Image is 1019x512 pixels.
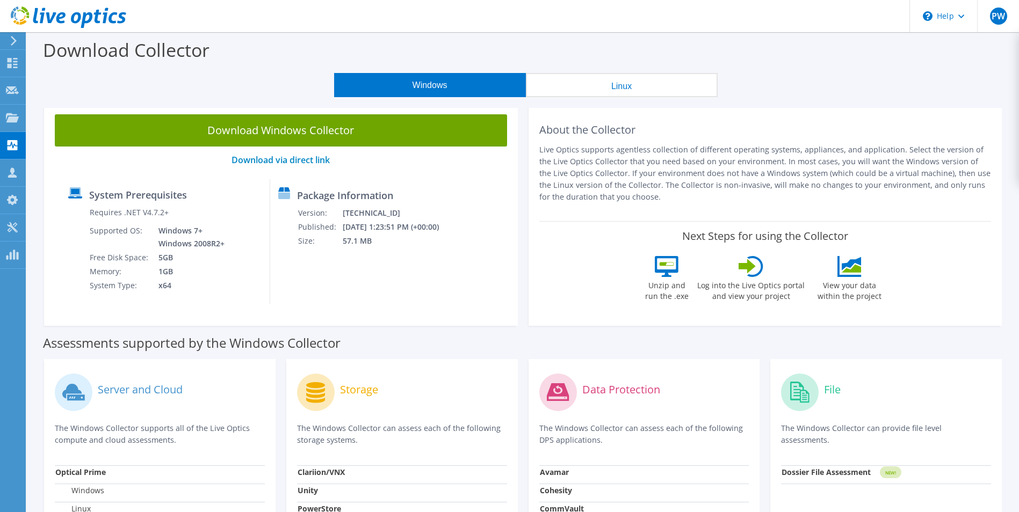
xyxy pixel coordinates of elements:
[582,384,660,395] label: Data Protection
[89,279,150,292] td: System Type:
[298,206,342,220] td: Version:
[923,11,933,21] svg: \n
[342,206,453,220] td: [TECHNICAL_ID]
[150,265,227,279] td: 1GB
[150,279,227,292] td: x64
[55,114,507,147] a: Download Windows Collector
[781,422,991,446] p: The Windows Collector can provide file level assessments.
[540,467,569,477] strong: Avamar
[150,251,227,265] td: 5GB
[232,154,330,166] a: Download via direct link
[90,207,169,218] label: Requires .NET V4.7.2+
[98,384,183,395] label: Server and Cloud
[824,384,841,395] label: File
[89,265,150,279] td: Memory:
[526,73,718,97] button: Linux
[539,144,992,203] p: Live Optics supports agentless collection of different operating systems, appliances, and applica...
[334,73,526,97] button: Windows
[990,8,1007,25] span: PW
[782,467,871,477] strong: Dossier File Assessment
[297,422,507,446] p: The Windows Collector can assess each of the following storage systems.
[885,470,896,476] tspan: NEW!
[342,234,453,248] td: 57.1 MB
[89,189,187,200] label: System Prerequisites
[55,485,104,496] label: Windows
[150,224,227,251] td: Windows 7+ Windows 2008R2+
[697,277,805,302] label: Log into the Live Optics portal and view your project
[340,384,378,395] label: Storage
[298,220,342,234] td: Published:
[539,422,749,446] p: The Windows Collector can assess each of the following DPS applications.
[298,467,345,477] strong: Clariion/VNX
[342,220,453,234] td: [DATE] 1:23:51 PM (+00:00)
[89,224,150,251] td: Supported OS:
[642,277,691,302] label: Unzip and run the .exe
[297,190,393,201] label: Package Information
[539,123,992,136] h2: About the Collector
[43,338,341,348] label: Assessments supported by the Windows Collector
[298,234,342,248] td: Size:
[55,422,265,446] p: The Windows Collector supports all of the Live Optics compute and cloud assessments.
[43,38,209,62] label: Download Collector
[811,277,888,302] label: View your data within the project
[298,485,318,495] strong: Unity
[55,467,106,477] strong: Optical Prime
[89,251,150,265] td: Free Disk Space:
[540,485,572,495] strong: Cohesity
[682,230,848,243] label: Next Steps for using the Collector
